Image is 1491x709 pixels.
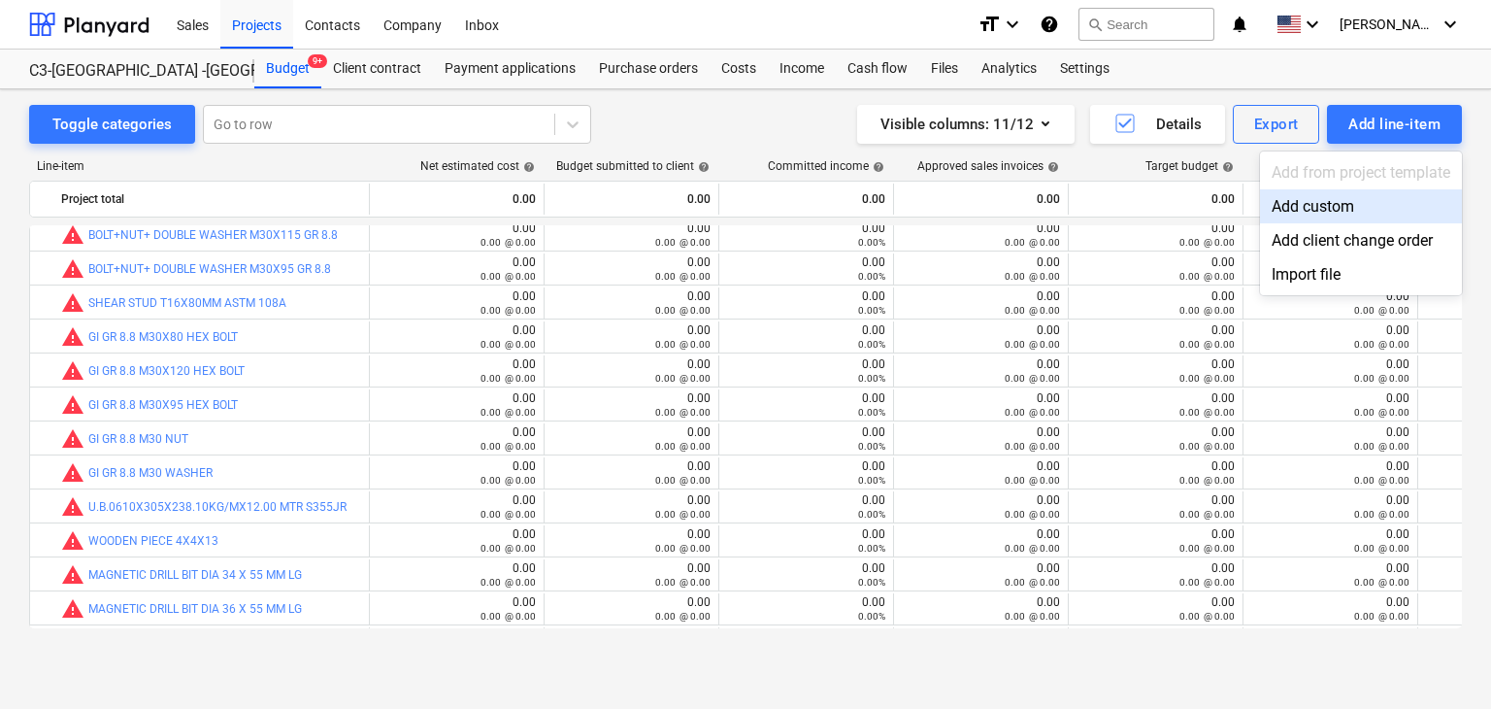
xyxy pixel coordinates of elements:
[61,184,361,215] div: Project total
[1260,155,1462,189] div: Add from project template
[29,159,369,173] div: Line-item
[1260,189,1462,223] div: Add custom
[1260,257,1462,291] div: Import file
[1394,616,1491,709] iframe: Chat Widget
[1260,223,1462,257] div: Add client change order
